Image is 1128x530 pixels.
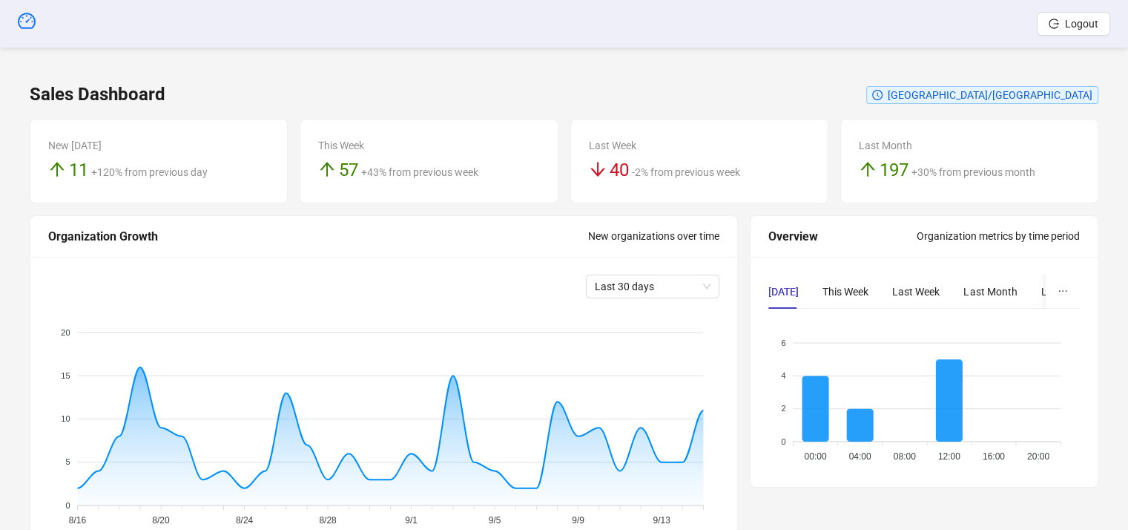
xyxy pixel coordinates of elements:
span: New organizations over time [588,230,719,242]
span: logout [1049,19,1059,29]
tspan: 9/5 [489,515,501,526]
tspan: 15 [61,371,70,380]
span: 40 [610,160,629,180]
span: arrow-up [859,160,877,178]
tspan: 16:00 [983,451,1005,462]
div: [DATE] [768,284,799,300]
div: Last Month [859,137,1080,154]
span: Organization metrics by time period [917,230,1080,242]
span: +43% from previous week [361,166,478,178]
tspan: 4 [782,371,786,380]
tspan: 9/1 [405,515,418,526]
h3: Sales Dashboard [30,83,165,107]
tspan: 2 [782,404,786,413]
tspan: 10 [61,414,70,423]
span: 57 [339,160,358,180]
div: Last Week [589,137,810,154]
div: Last Week [892,284,940,300]
tspan: 0 [782,436,786,445]
span: dashboard [18,12,36,30]
div: Organization Growth [48,227,588,246]
div: This Week [822,284,868,300]
tspan: 8/24 [236,515,254,526]
span: 197 [880,160,908,180]
tspan: 08:00 [894,451,916,462]
div: This Week [318,137,539,154]
span: -2% from previous week [632,166,740,178]
span: arrow-up [48,160,66,178]
span: +30% from previous month [911,166,1035,178]
tspan: 04:00 [849,451,871,462]
tspan: 00:00 [805,451,827,462]
span: arrow-down [589,160,607,178]
tspan: 20:00 [1027,451,1049,462]
tspan: 9/9 [572,515,584,526]
span: Last 30 days [595,275,710,298]
button: Logout [1037,12,1110,36]
tspan: 9/13 [653,515,670,526]
span: +120% from previous day [91,166,208,178]
tspan: 0 [65,500,70,509]
tspan: 8/28 [319,515,337,526]
span: arrow-up [318,160,336,178]
tspan: 8/20 [152,515,170,526]
span: ellipsis [1058,286,1068,296]
tspan: 20 [61,327,70,336]
span: [GEOGRAPHIC_DATA]/[GEOGRAPHIC_DATA] [888,89,1092,101]
tspan: 12:00 [938,451,960,462]
tspan: 5 [65,457,70,466]
span: clock-circle [872,90,883,100]
span: Logout [1065,18,1098,30]
div: New [DATE] [48,137,269,154]
tspan: 8/16 [69,515,87,526]
span: 11 [69,160,88,180]
button: ellipsis [1046,275,1080,309]
div: Last Month [963,284,1017,300]
div: Last 3 Months [1040,284,1107,300]
tspan: 6 [782,338,786,347]
div: Overview [768,227,917,246]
